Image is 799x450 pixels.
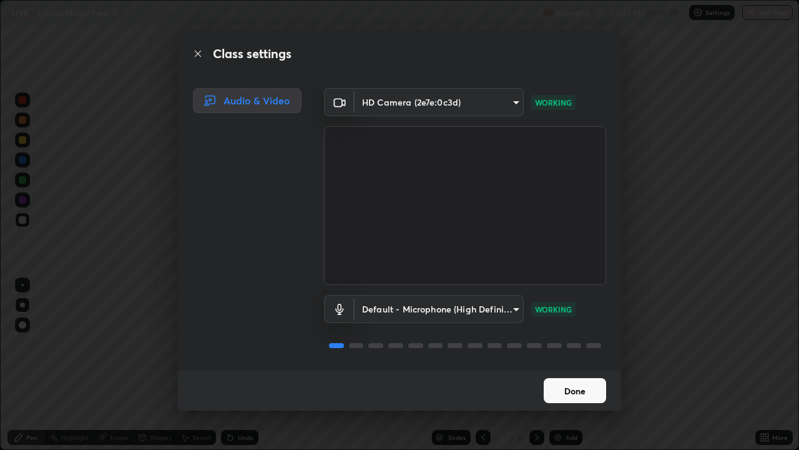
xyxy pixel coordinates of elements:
div: HD Camera (2e7e:0c3d) [355,88,524,116]
h2: Class settings [213,44,292,63]
button: Done [544,378,606,403]
p: WORKING [535,97,572,108]
div: Audio & Video [193,88,301,113]
p: WORKING [535,304,572,315]
div: HD Camera (2e7e:0c3d) [355,295,524,323]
